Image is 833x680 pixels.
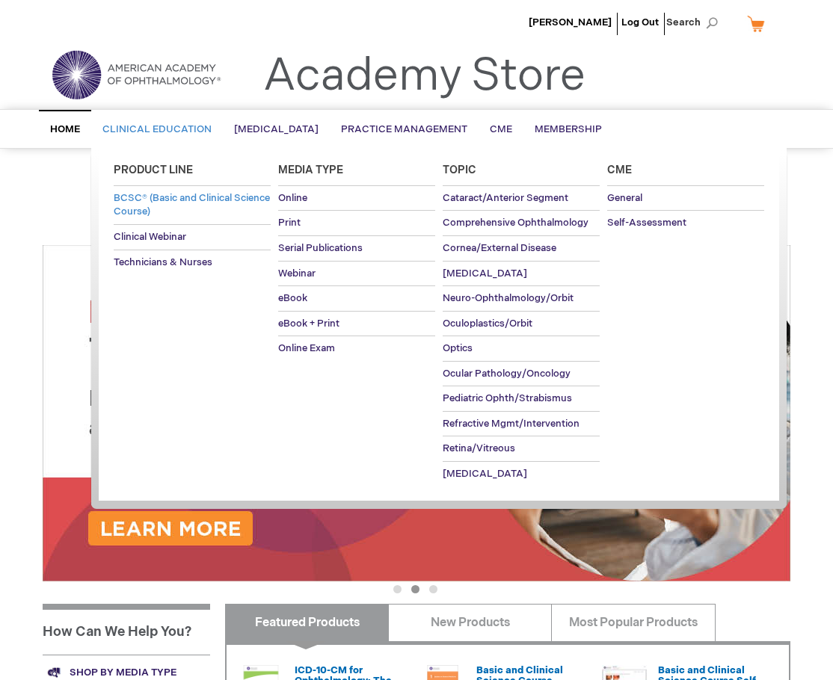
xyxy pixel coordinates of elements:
span: Cme [607,164,632,176]
a: Academy Store [263,49,585,103]
span: Practice Management [341,123,467,135]
span: [MEDICAL_DATA] [443,468,527,480]
h1: How Can We Help You? [43,604,210,655]
span: Home [50,123,80,135]
a: [PERSON_NAME] [529,16,612,28]
span: BCSC® (Basic and Clinical Science Course) [114,192,270,218]
span: Retina/Vitreous [443,442,515,454]
span: Online Exam [278,342,335,354]
span: Optics [443,342,473,354]
span: Clinical Education [102,123,212,135]
span: Serial Publications [278,242,363,254]
span: Cataract/Anterior Segment [443,192,568,204]
a: Featured Products [225,604,389,641]
span: eBook [278,292,307,304]
button: 2 of 3 [411,585,419,593]
button: 1 of 3 [393,585,402,593]
span: Media Type [278,164,343,176]
span: Search [666,7,723,37]
button: 3 of 3 [429,585,437,593]
span: Neuro-Ophthalmology/Orbit [443,292,574,304]
span: [MEDICAL_DATA] [234,123,319,135]
span: Comprehensive Ophthalmology [443,217,588,229]
span: Ocular Pathology/Oncology [443,368,571,380]
span: CME [490,123,512,135]
a: Most Popular Products [551,604,715,641]
a: New Products [388,604,552,641]
span: Product Line [114,164,193,176]
span: Print [278,217,301,229]
span: eBook + Print [278,318,339,330]
span: Membership [535,123,602,135]
a: Log Out [621,16,659,28]
span: General [607,192,642,204]
span: Technicians & Nurses [114,256,212,268]
span: Online [278,192,307,204]
span: [MEDICAL_DATA] [443,268,527,279]
span: Webinar [278,268,316,279]
span: Oculoplastics/Orbit [443,318,532,330]
span: Cornea/External Disease [443,242,556,254]
span: Clinical Webinar [114,231,186,243]
span: Self-Assessment [607,217,686,229]
span: Refractive Mgmt/Intervention [443,418,580,430]
span: Pediatric Ophth/Strabismus [443,392,572,404]
span: Topic [443,164,476,176]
